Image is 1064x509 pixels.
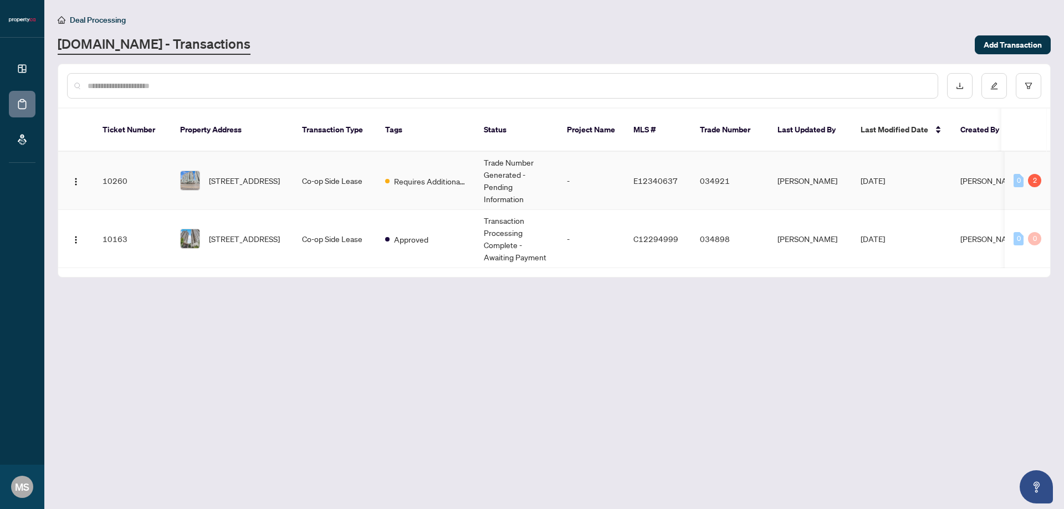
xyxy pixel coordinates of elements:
span: E12340637 [633,176,678,186]
div: 0 [1014,232,1024,245]
button: Logo [67,230,85,248]
button: edit [981,73,1007,99]
td: Trade Number Generated - Pending Information [475,152,558,210]
th: Status [475,109,558,152]
td: - [558,210,625,268]
div: 0 [1028,232,1041,245]
th: Created By [952,109,1018,152]
img: Logo [71,177,80,186]
span: C12294999 [633,234,678,244]
img: thumbnail-img [181,229,199,248]
th: Last Modified Date [852,109,952,152]
td: [PERSON_NAME] [769,152,852,210]
td: Transaction Processing Complete - Awaiting Payment [475,210,558,268]
td: 034921 [691,152,769,210]
span: edit [990,82,998,90]
span: Last Modified Date [861,124,928,136]
button: Add Transaction [975,35,1051,54]
th: Transaction Type [293,109,376,152]
th: Property Address [171,109,293,152]
button: Open asap [1020,470,1053,503]
span: Approved [394,233,428,245]
td: 034898 [691,210,769,268]
a: [DOMAIN_NAME] - Transactions [58,35,250,55]
th: Tags [376,109,475,152]
img: Logo [71,235,80,244]
th: MLS # [625,109,691,152]
span: filter [1025,82,1032,90]
span: [STREET_ADDRESS] [209,233,280,245]
span: [STREET_ADDRESS] [209,174,280,187]
span: [PERSON_NAME] [960,176,1020,186]
img: thumbnail-img [181,171,199,190]
button: download [947,73,973,99]
span: Add Transaction [984,36,1042,54]
span: download [956,82,964,90]
span: Requires Additional Docs [394,175,466,187]
div: 2 [1028,174,1041,187]
div: 0 [1014,174,1024,187]
td: 10163 [94,210,171,268]
span: [DATE] [861,176,885,186]
td: - [558,152,625,210]
span: [PERSON_NAME] [960,234,1020,244]
th: Trade Number [691,109,769,152]
button: filter [1016,73,1041,99]
td: 10260 [94,152,171,210]
button: Logo [67,172,85,189]
img: logo [9,17,35,23]
td: Co-op Side Lease [293,152,376,210]
span: Deal Processing [70,15,126,25]
th: Project Name [558,109,625,152]
span: MS [15,479,29,495]
span: home [58,16,65,24]
th: Ticket Number [94,109,171,152]
td: [PERSON_NAME] [769,210,852,268]
td: Co-op Side Lease [293,210,376,268]
th: Last Updated By [769,109,852,152]
span: [DATE] [861,234,885,244]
